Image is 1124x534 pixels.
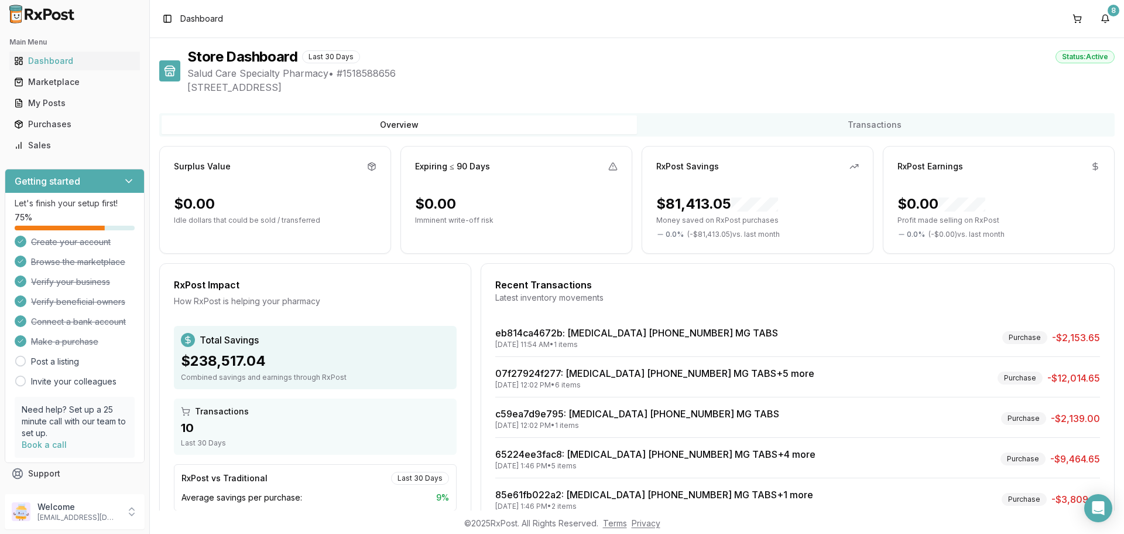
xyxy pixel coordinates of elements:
[15,212,32,223] span: 75 %
[656,195,778,213] div: $81,413.05
[9,72,140,93] a: Marketplace
[495,380,814,390] div: [DATE] 12:02 PM • 6 items
[181,438,450,448] div: Last 30 Days
[187,47,297,66] h1: Store Dashboard
[1108,5,1119,16] div: 8
[897,216,1100,225] p: Profit made selling on RxPost
[495,489,813,501] a: 85e61fb022a2: [MEDICAL_DATA] [PHONE_NUMBER] MG TABS+1 more
[22,440,67,450] a: Book a call
[181,492,302,504] span: Average savings per purchase:
[181,420,450,436] div: 10
[181,352,450,370] div: $238,517.04
[174,161,231,172] div: Surplus Value
[9,114,140,135] a: Purchases
[14,140,135,151] div: Sales
[1051,492,1100,506] span: -$3,809.15
[174,278,457,292] div: RxPost Impact
[14,97,135,109] div: My Posts
[656,216,859,225] p: Money saved on RxPost purchases
[5,463,145,484] button: Support
[31,316,126,328] span: Connect a bank account
[31,376,116,387] a: Invite your colleagues
[9,135,140,156] a: Sales
[666,230,684,239] span: 0.0 %
[5,73,145,91] button: Marketplace
[5,115,145,134] button: Purchases
[162,115,637,134] button: Overview
[15,174,80,188] h3: Getting started
[5,52,145,70] button: Dashboard
[37,501,119,513] p: Welcome
[1002,493,1047,506] div: Purchase
[12,502,30,521] img: User avatar
[436,492,449,504] span: 9 %
[1084,494,1112,522] div: Open Intercom Messenger
[28,489,68,501] span: Feedback
[181,373,450,382] div: Combined savings and earnings through RxPost
[174,195,215,213] div: $0.00
[495,292,1100,304] div: Latest inventory movements
[174,295,457,307] div: How RxPost is helping your pharmacy
[37,513,119,522] p: [EMAIL_ADDRESS][DOMAIN_NAME]
[5,94,145,113] button: My Posts
[637,115,1112,134] button: Transactions
[1047,371,1100,385] span: -$12,014.65
[1000,453,1046,465] div: Purchase
[180,13,223,25] nav: breadcrumb
[1051,411,1100,426] span: -$2,139.00
[302,50,360,63] div: Last 30 Days
[31,336,98,348] span: Make a purchase
[1052,331,1100,345] span: -$2,153.65
[495,421,779,430] div: [DATE] 12:02 PM • 1 items
[180,13,223,25] span: Dashboard
[15,198,135,209] p: Let's finish your setup first!
[603,518,627,528] a: Terms
[9,93,140,114] a: My Posts
[5,136,145,155] button: Sales
[897,161,963,172] div: RxPost Earnings
[391,472,449,485] div: Last 30 Days
[415,161,490,172] div: Expiring ≤ 90 Days
[687,230,780,239] span: ( - $81,413.05 ) vs. last month
[14,118,135,130] div: Purchases
[14,55,135,67] div: Dashboard
[1001,412,1046,425] div: Purchase
[907,230,925,239] span: 0.0 %
[1002,331,1047,344] div: Purchase
[897,195,985,213] div: $0.00
[495,278,1100,292] div: Recent Transactions
[9,50,140,72] a: Dashboard
[495,461,815,471] div: [DATE] 1:46 PM • 5 items
[495,502,813,511] div: [DATE] 1:46 PM • 2 items
[495,340,778,349] div: [DATE] 11:54 AM • 1 items
[195,406,249,417] span: Transactions
[200,333,259,347] span: Total Savings
[187,66,1115,80] span: Salud Care Specialty Pharmacy • # 1518588656
[495,327,778,339] a: eb814ca4672b: [MEDICAL_DATA] [PHONE_NUMBER] MG TABS
[9,38,140,47] h2: Main Menu
[415,216,618,225] p: Imminent write-off risk
[1056,50,1115,63] div: Status: Active
[14,76,135,88] div: Marketplace
[31,236,111,248] span: Create your account
[998,372,1043,385] div: Purchase
[31,296,125,308] span: Verify beneficial owners
[495,448,815,460] a: 65224ee3fac8: [MEDICAL_DATA] [PHONE_NUMBER] MG TABS+4 more
[928,230,1005,239] span: ( - $0.00 ) vs. last month
[5,484,145,505] button: Feedback
[31,256,125,268] span: Browse the marketplace
[1096,9,1115,28] button: 8
[495,408,779,420] a: c59ea7d9e795: [MEDICAL_DATA] [PHONE_NUMBER] MG TABS
[187,80,1115,94] span: [STREET_ADDRESS]
[22,404,128,439] p: Need help? Set up a 25 minute call with our team to set up.
[415,195,456,213] div: $0.00
[495,368,814,379] a: 07f27924f277: [MEDICAL_DATA] [PHONE_NUMBER] MG TABS+5 more
[181,472,268,484] div: RxPost vs Traditional
[1050,452,1100,466] span: -$9,464.65
[31,356,79,368] a: Post a listing
[5,5,80,23] img: RxPost Logo
[632,518,660,528] a: Privacy
[656,161,719,172] div: RxPost Savings
[31,276,110,288] span: Verify your business
[174,216,376,225] p: Idle dollars that could be sold / transferred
